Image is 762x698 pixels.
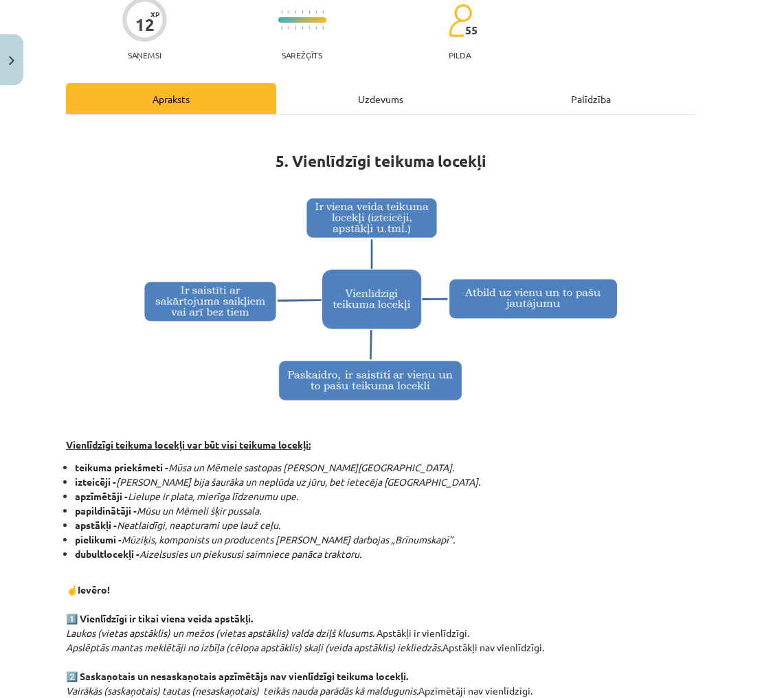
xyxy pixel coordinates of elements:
img: icon-short-line-57e1e144782c952c97e751825c79c345078a6d821885a25fce030b3d8c18986b.svg [315,10,317,14]
em: Mūsu un Mēmeli šķir pussala. [137,504,261,517]
span: 55 [465,24,478,36]
strong: 5. Vienlīdzīgi teikuma locekļi [276,151,486,171]
em: [PERSON_NAME] bija šaurāka un neplūda uz jūru, bet ietecēja [GEOGRAPHIC_DATA]. [116,475,480,488]
strong: apzīmētāji - [75,490,128,502]
div: Uzdevums [276,83,486,114]
p: Saņemsi [122,50,167,60]
em: Laukos (vietas apstāklis) un mežos (vietas apstāklis) valda dziļš klusums [66,627,372,639]
em: Apslēptās mantas meklētāji no izbīļa (cēloņa apstāklis) skaļi (veida apstāklis) iekliedzās. [66,641,442,653]
img: icon-short-line-57e1e144782c952c97e751825c79c345078a6d821885a25fce030b3d8c18986b.svg [295,10,296,14]
img: icon-close-lesson-0947bae3869378f0d4975bcd49f059093ad1ed9edebbc8119c70593378902aed.svg [9,56,14,65]
p: Sarežģīts [282,50,322,60]
img: icon-short-line-57e1e144782c952c97e751825c79c345078a6d821885a25fce030b3d8c18986b.svg [322,10,324,14]
em: Lielupe ir plata, mierīga līdzenumu upe. [128,490,298,502]
strong: 1️⃣ Vienlīdzīgi ir tikai viena veida apstākļi. [66,612,253,624]
strong: teikuma priekšmeti - [75,461,168,473]
strong: pielikumi - [75,533,122,545]
strong: apstākļi - [75,519,117,531]
em: Mūsa un Mēmele sastopas [PERSON_NAME][GEOGRAPHIC_DATA]. [168,461,454,473]
img: icon-short-line-57e1e144782c952c97e751825c79c345078a6d821885a25fce030b3d8c18986b.svg [288,26,289,30]
img: icon-short-line-57e1e144782c952c97e751825c79c345078a6d821885a25fce030b3d8c18986b.svg [281,10,282,14]
span: XP [150,10,159,18]
em: Mūziķis, komponists un producents [PERSON_NAME] darbojas „Brīnumskapī”. [122,533,455,545]
strong: dubultlocekļi - [75,548,139,560]
strong: izteicēji - [75,475,116,488]
img: icon-short-line-57e1e144782c952c97e751825c79c345078a6d821885a25fce030b3d8c18986b.svg [288,10,289,14]
img: icon-short-line-57e1e144782c952c97e751825c79c345078a6d821885a25fce030b3d8c18986b.svg [315,26,317,30]
em: Neatlaidīgi, neapturami upe lauž ceļu. [117,519,280,531]
strong: 2️⃣ Saskaņotais un nesaskaņotais apzīmētājs nav vienlīdzīgi teikuma locekļi. [66,670,408,682]
p: pilda [449,50,471,60]
img: icon-short-line-57e1e144782c952c97e751825c79c345078a6d821885a25fce030b3d8c18986b.svg [309,26,310,30]
div: 12 [135,15,155,34]
img: icon-short-line-57e1e144782c952c97e751825c79c345078a6d821885a25fce030b3d8c18986b.svg [302,26,303,30]
img: icon-short-line-57e1e144782c952c97e751825c79c345078a6d821885a25fce030b3d8c18986b.svg [281,26,282,30]
img: icon-short-line-57e1e144782c952c97e751825c79c345078a6d821885a25fce030b3d8c18986b.svg [302,10,303,14]
div: Apraksts [66,83,276,114]
img: icon-short-line-57e1e144782c952c97e751825c79c345078a6d821885a25fce030b3d8c18986b.svg [322,26,324,30]
strong: Vienlīdzīgi teikuma locekļi var būt visi teikuma locekļi: [66,438,311,451]
strong: papildinātāji - [75,504,137,517]
strong: ☝️Ievēro! [66,583,110,596]
img: icon-short-line-57e1e144782c952c97e751825c79c345078a6d821885a25fce030b3d8c18986b.svg [295,26,296,30]
em: Aizelsusies un piekususi saimniece panāca traktoru. [139,548,361,560]
img: icon-short-line-57e1e144782c952c97e751825c79c345078a6d821885a25fce030b3d8c18986b.svg [309,10,310,14]
em: Vairākās (saskaņotais) tautas (nesaskaņotais) teikās nauda parādās kā maldugunis. [66,684,418,697]
div: Palīdzība [486,83,696,114]
img: students-c634bb4e5e11cddfef0936a35e636f08e4e9abd3cc4e673bd6f9a4125e45ecb1.svg [448,3,472,38]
